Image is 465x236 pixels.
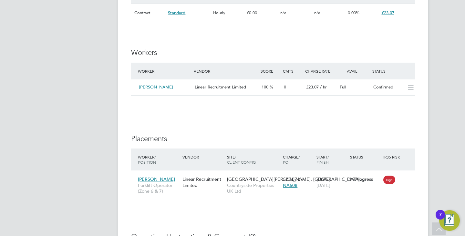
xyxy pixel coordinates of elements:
[259,65,281,77] div: Score
[348,151,382,163] div: Status
[262,84,268,90] span: 100
[316,182,330,188] span: [DATE]
[227,176,364,182] span: [GEOGRAPHIC_DATA][PERSON_NAME], [GEOGRAPHIC_DATA]…
[131,48,415,57] h3: Workers
[225,151,281,168] div: Site
[439,210,460,231] button: Open Resource Center, 7 new notifications
[227,154,256,165] span: / Client Config
[283,176,297,182] span: £23.07
[227,182,280,194] span: Countryside Properties UK Ltd
[138,176,175,182] span: [PERSON_NAME]
[136,151,181,168] div: Worker
[195,84,246,90] span: Linear Recruitment Limited
[281,151,315,168] div: Charge
[245,4,279,22] div: £0.00
[298,177,304,182] span: / hr
[181,151,225,163] div: Vendor
[315,173,348,191] div: [DATE]
[320,84,327,90] span: / hr
[192,65,259,77] div: Vendor
[314,10,320,15] span: n/a
[139,84,173,90] span: [PERSON_NAME]
[371,65,415,77] div: Status
[280,10,286,15] span: n/a
[283,182,297,188] span: NA608
[348,10,359,15] span: 0.00%
[283,154,300,165] span: / PO
[181,173,225,191] div: Linear Recruitment Limited
[383,176,395,184] span: High
[136,65,192,77] div: Worker
[371,82,404,93] div: Confirmed
[133,4,166,22] div: Contract
[136,173,415,178] a: [PERSON_NAME]Forklift Operator (Zone 6 & 7)Linear Recruitment Limited[GEOGRAPHIC_DATA][PERSON_NAM...
[212,4,245,22] div: Hourly
[337,65,371,77] div: Avail
[304,65,337,77] div: Charge Rate
[168,10,185,15] span: Standard
[382,10,394,15] span: £23.07
[306,84,319,90] span: £23.07
[281,65,304,77] div: Cmts
[138,182,179,194] span: Forklift Operator (Zone 6 & 7)
[340,84,346,90] span: Full
[382,151,404,163] div: IR35 Risk
[315,151,348,168] div: Start
[350,176,380,182] div: In Progress
[284,84,286,90] span: 0
[316,154,329,165] span: / Finish
[131,134,415,144] h3: Placements
[439,215,442,223] div: 7
[138,154,156,165] span: / Position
